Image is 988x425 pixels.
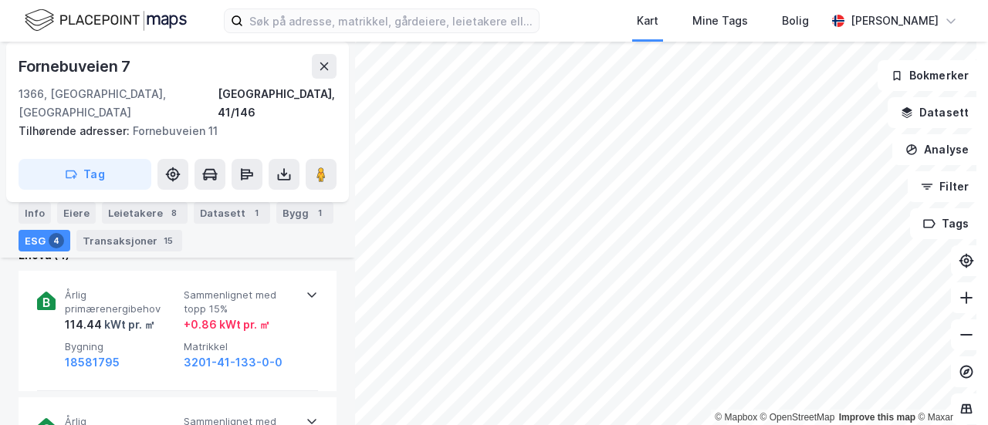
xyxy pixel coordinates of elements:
[102,315,155,334] div: kWt pr. ㎡
[19,202,51,224] div: Info
[637,12,658,30] div: Kart
[851,12,939,30] div: [PERSON_NAME]
[194,202,270,224] div: Datasett
[642,25,988,425] iframe: Chat Widget
[184,315,270,334] div: + 0.86 kWt pr. ㎡
[692,12,748,30] div: Mine Tags
[19,85,218,122] div: 1366, [GEOGRAPHIC_DATA], [GEOGRAPHIC_DATA]
[65,315,155,334] div: 114.44
[25,7,187,34] img: logo.f888ab2527a4732fd821a326f86c7f29.svg
[312,205,327,221] div: 1
[57,202,96,224] div: Eiere
[184,353,283,372] button: 3201-41-133-0-0
[76,230,182,251] div: Transaksjoner
[184,340,296,353] span: Matrikkel
[65,340,178,353] span: Bygning
[782,12,809,30] div: Bolig
[49,233,64,248] div: 4
[19,122,324,140] div: Fornebuveien 11
[249,205,264,221] div: 1
[19,230,70,251] div: ESG
[102,202,188,224] div: Leietakere
[65,353,120,372] button: 18581795
[65,288,178,315] span: Årlig primærenergibehov
[161,233,176,248] div: 15
[218,85,337,122] div: [GEOGRAPHIC_DATA], 41/146
[276,202,333,224] div: Bygg
[243,9,539,32] input: Søk på adresse, matrikkel, gårdeiere, leietakere eller personer
[19,54,134,79] div: Fornebuveien 7
[19,159,151,190] button: Tag
[184,288,296,315] span: Sammenlignet med topp 15%
[19,124,133,137] span: Tilhørende adresser:
[166,205,181,221] div: 8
